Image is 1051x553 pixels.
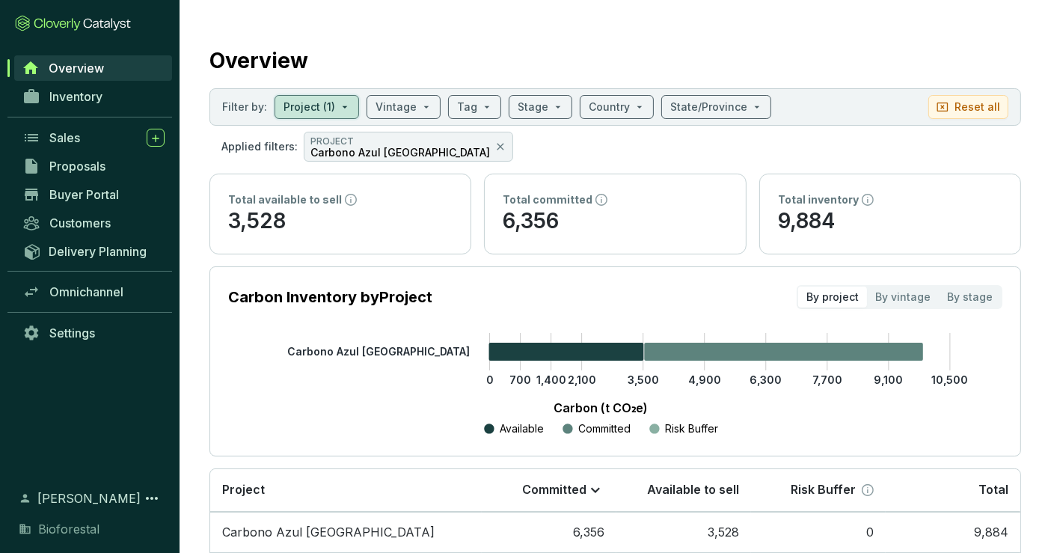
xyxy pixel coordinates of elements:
[616,469,751,512] th: Available to sell
[955,100,1000,114] p: Reset all
[778,192,859,207] p: Total inventory
[568,373,596,386] tspan: 2,100
[49,326,95,340] span: Settings
[15,239,172,263] a: Delivery Planning
[49,187,119,202] span: Buyer Portal
[287,345,470,358] tspan: Carbono Azul [GEOGRAPHIC_DATA]
[778,207,1002,236] p: 9,884
[616,512,751,553] td: 3,528
[628,373,659,386] tspan: 3,500
[14,55,172,81] a: Overview
[15,182,172,207] a: Buyer Portal
[15,153,172,179] a: Proposals
[210,469,482,512] th: Project
[310,135,490,147] p: PROJECT
[228,207,453,236] p: 3,528
[15,320,172,346] a: Settings
[791,482,856,498] p: Risk Buffer
[15,125,172,150] a: Sales
[503,192,592,207] p: Total committed
[500,421,544,436] p: Available
[49,159,105,174] span: Proposals
[797,285,1002,309] div: segmented control
[536,373,566,386] tspan: 1,400
[15,279,172,305] a: Omnichannel
[49,130,80,145] span: Sales
[486,373,494,386] tspan: 0
[688,373,721,386] tspan: 4,900
[503,207,727,236] p: 6,356
[886,469,1020,512] th: Total
[228,287,432,308] p: Carbon Inventory by Project
[49,89,102,104] span: Inventory
[49,216,111,230] span: Customers
[310,147,490,158] p: Carbono Azul [GEOGRAPHIC_DATA]
[15,84,172,109] a: Inventory
[222,100,267,114] p: Filter by:
[522,482,586,498] p: Committed
[578,421,631,436] p: Committed
[932,373,969,386] tspan: 10,500
[210,512,482,553] td: Carbono Azul Playa Tortuga
[665,421,718,436] p: Risk Buffer
[482,512,616,553] td: 6,356
[49,284,123,299] span: Omnichannel
[49,61,104,76] span: Overview
[15,210,172,236] a: Customers
[867,287,939,308] div: By vintage
[49,244,147,259] span: Delivery Planning
[928,95,1008,119] button: Reset all
[812,373,842,386] tspan: 7,700
[750,373,782,386] tspan: 6,300
[751,512,886,553] td: 0
[939,287,1001,308] div: By stage
[251,399,951,417] p: Carbon (t CO₂e)
[228,192,342,207] p: Total available to sell
[37,489,141,507] span: [PERSON_NAME]
[886,512,1020,553] td: 9,884
[38,520,99,538] span: Bioforestal
[209,45,308,76] h2: Overview
[798,287,867,308] div: By project
[221,139,298,154] p: Applied filters:
[874,373,903,386] tspan: 9,100
[509,373,531,386] tspan: 700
